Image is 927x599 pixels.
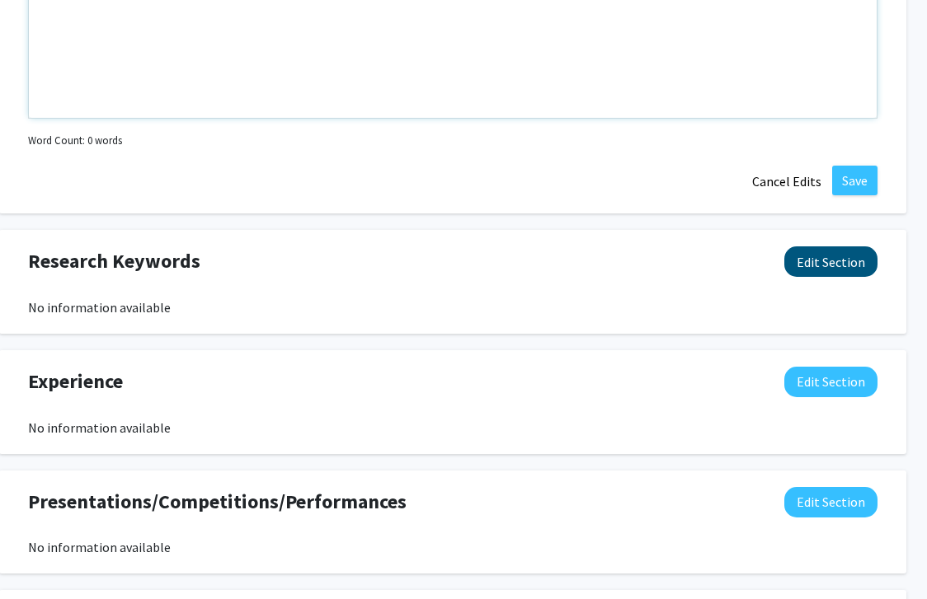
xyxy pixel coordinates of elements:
[28,418,878,438] div: No information available
[784,367,878,397] button: Edit Experience
[741,166,832,197] button: Cancel Edits
[832,166,878,195] button: Save
[784,487,878,517] button: Edit Presentations/Competitions/Performances
[28,487,407,517] span: Presentations/Competitions/Performances
[784,246,878,277] button: Edit Research Keywords
[28,297,878,317] div: No information available
[28,367,123,396] span: Experience
[28,133,122,148] small: Word Count: 0 words
[12,525,70,587] iframe: Chat
[28,537,878,557] div: No information available
[28,246,200,276] span: Research Keywords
